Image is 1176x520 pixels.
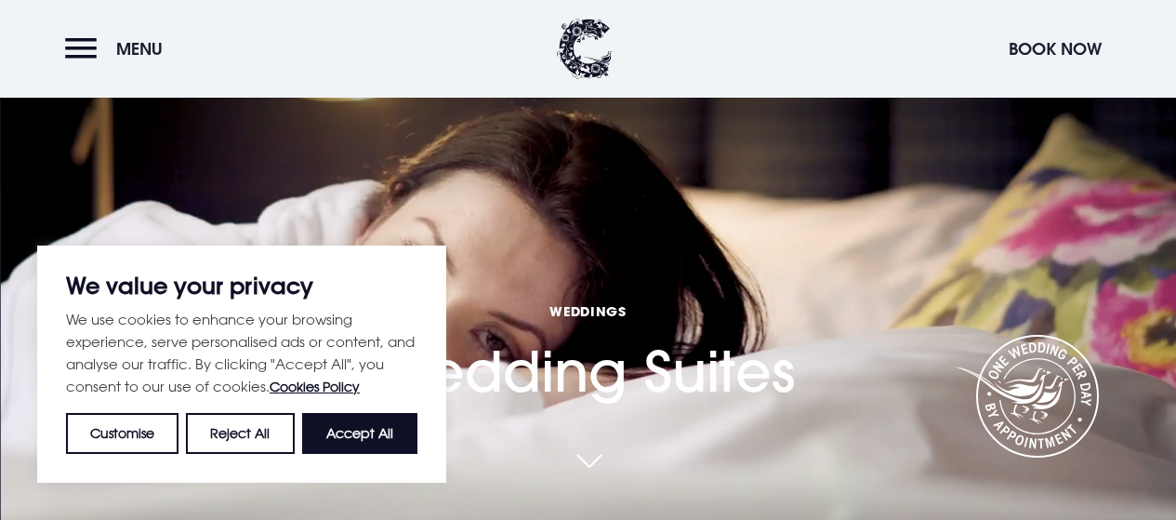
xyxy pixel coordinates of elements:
a: Cookies Policy [270,379,360,394]
p: We value your privacy [66,274,417,297]
button: Menu [65,29,172,69]
button: Accept All [302,413,417,454]
div: We value your privacy [37,246,446,483]
span: Weddings [381,302,795,320]
button: Reject All [186,413,294,454]
img: Clandeboye Lodge [557,19,613,79]
button: Customise [66,413,178,454]
h1: Wedding Suites [381,302,795,405]
p: We use cookies to enhance your browsing experience, serve personalised ads or content, and analys... [66,308,417,398]
span: Menu [116,38,163,60]
button: Book Now [999,29,1111,69]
